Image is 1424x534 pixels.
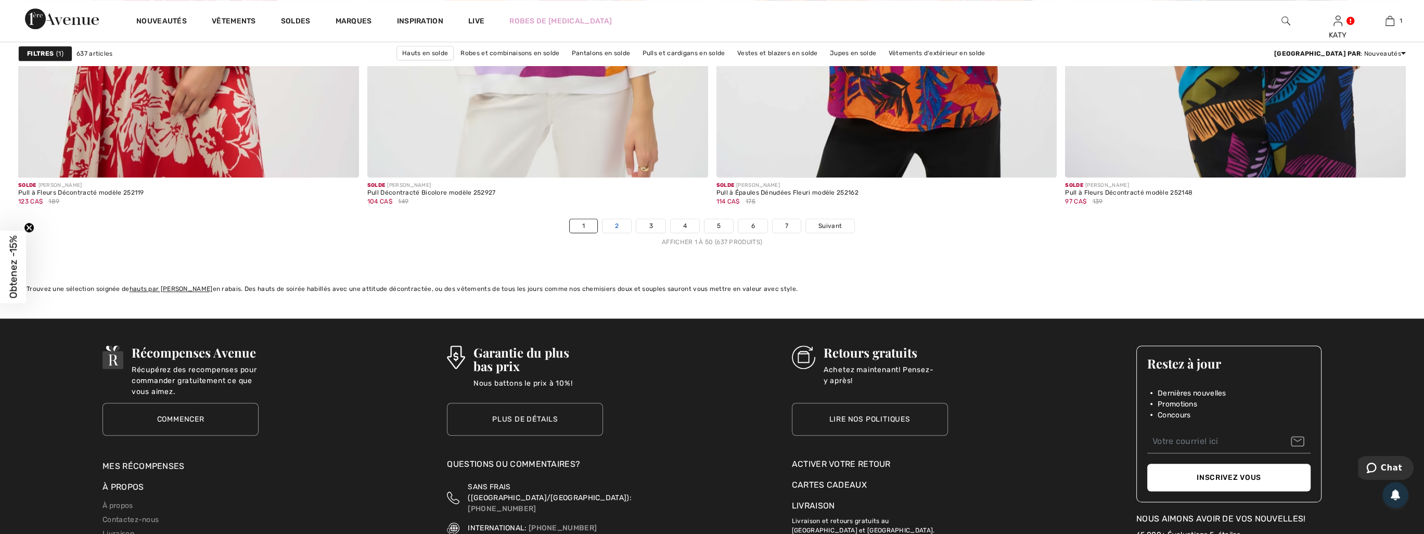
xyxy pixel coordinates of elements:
[136,17,187,28] a: Nouveautés
[468,504,536,513] a: [PHONE_NUMBER]
[1364,15,1415,27] a: 1
[671,219,699,233] a: 4
[567,46,635,60] a: Pantalons en solde
[1274,50,1361,57] strong: [GEOGRAPHIC_DATA] par
[824,364,948,385] p: Achetez maintenant! Pensez-y après!
[570,219,597,233] a: 1
[806,219,854,233] a: Suivant
[1147,464,1311,491] button: Inscrivez vous
[716,198,740,205] span: 114 CA$
[212,17,256,28] a: Vêtements
[738,219,767,233] a: 6
[7,236,19,299] span: Obtenez -15%
[732,46,823,60] a: Vestes et blazers en solde
[1158,410,1190,421] span: Concours
[25,8,99,29] img: 1ère Avenue
[132,346,259,359] h3: Récompenses Avenue
[716,182,858,189] div: [PERSON_NAME]
[455,46,565,60] a: Robes et combinaisons en solde
[636,219,665,233] a: 3
[281,17,311,28] a: Soldes
[102,501,133,510] a: À propos
[56,49,63,58] span: 1
[602,219,631,233] a: 2
[1158,399,1197,410] span: Promotions
[1274,49,1406,58] div: : Nouveautés
[27,284,1397,294] div: Trouvez une sélection soignée de en rabais. Des hauts de soirée habillés avec une attitude décont...
[1147,430,1311,453] input: Votre courriel ici
[818,221,842,231] span: Suivant
[883,46,991,60] a: Vêtements d'extérieur en solde
[396,46,454,60] a: Hauts en solde
[824,346,948,359] h3: Retours gratuits
[509,16,612,27] a: Robes de [MEDICAL_DATA]
[447,403,603,436] a: Plus de détails
[102,403,259,436] a: Commencer
[468,16,484,27] a: Live
[1147,357,1311,370] h3: Restez à jour
[792,403,948,436] a: Lire nos politiques
[1065,189,1192,197] div: Pull à Fleurs Décontracté modèle 252148
[746,197,755,206] span: 175
[18,182,36,188] span: Solde
[1065,182,1083,188] span: Solde
[1312,30,1363,41] div: KATY
[27,49,54,58] strong: Filtres
[102,346,123,369] img: Récompenses Avenue
[1065,182,1192,189] div: [PERSON_NAME]
[1333,15,1342,27] img: Mes infos
[1136,513,1322,525] div: Nous aimons avoir de vos nouvelles!
[1358,456,1414,482] iframe: Ouvre un widget dans lequel vous pouvez chatter avec l’un de nos agents
[367,189,496,197] div: Pull Décontracté Bicolore modèle 252927
[102,481,259,499] div: À propos
[102,515,159,524] a: Contactez-nous
[447,458,603,476] div: Questions ou commentaires?
[447,346,465,369] img: Garantie du plus bas prix
[468,482,631,502] span: SANS FRAIS ([GEOGRAPHIC_DATA]/[GEOGRAPHIC_DATA]):
[130,285,213,293] a: hauts par [PERSON_NAME]
[637,46,730,60] a: Pulls et cardigans en solde
[1065,198,1086,205] span: 97 CA$
[716,182,735,188] span: Solde
[716,189,858,197] div: Pull à Épaules Dénudées Fleuri modèle 252162
[792,501,835,511] a: Livraison
[1158,388,1226,399] span: Dernières nouvelles
[18,189,144,197] div: Pull à Fleurs Décontracté modèle 252119
[1400,16,1402,26] span: 1
[1333,16,1342,26] a: Se connecter
[1385,15,1394,27] img: Mon panier
[18,219,1406,247] nav: Page navigation
[529,524,597,532] a: [PHONE_NUMBER]
[1281,15,1290,27] img: recherche
[792,479,948,491] a: Cartes Cadeaux
[18,182,144,189] div: [PERSON_NAME]
[447,481,459,514] img: Sans Frais (Canada/EU)
[468,524,527,532] span: INTERNATIONAL:
[473,346,604,373] h3: Garantie du plus bas prix
[367,182,496,189] div: [PERSON_NAME]
[825,46,881,60] a: Jupes en solde
[773,219,801,233] a: 7
[48,197,59,206] span: 189
[1092,197,1102,206] span: 139
[397,17,443,28] span: Inspiration
[18,198,43,205] span: 123 CA$
[792,458,948,471] a: Activer votre retour
[18,237,1406,247] div: Afficher 1 à 50 (637 produits)
[24,223,34,233] button: Close teaser
[76,49,113,58] span: 637 articles
[398,197,408,206] span: 149
[704,219,733,233] a: 5
[132,364,259,385] p: Récupérez des recompenses pour commander gratuitement ce que vous aimez.
[336,17,372,28] a: Marques
[792,346,815,369] img: Retours gratuits
[102,461,185,471] a: Mes récompenses
[367,182,386,188] span: Solde
[473,378,604,399] p: Nous battons le prix à 10%!
[367,198,392,205] span: 104 CA$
